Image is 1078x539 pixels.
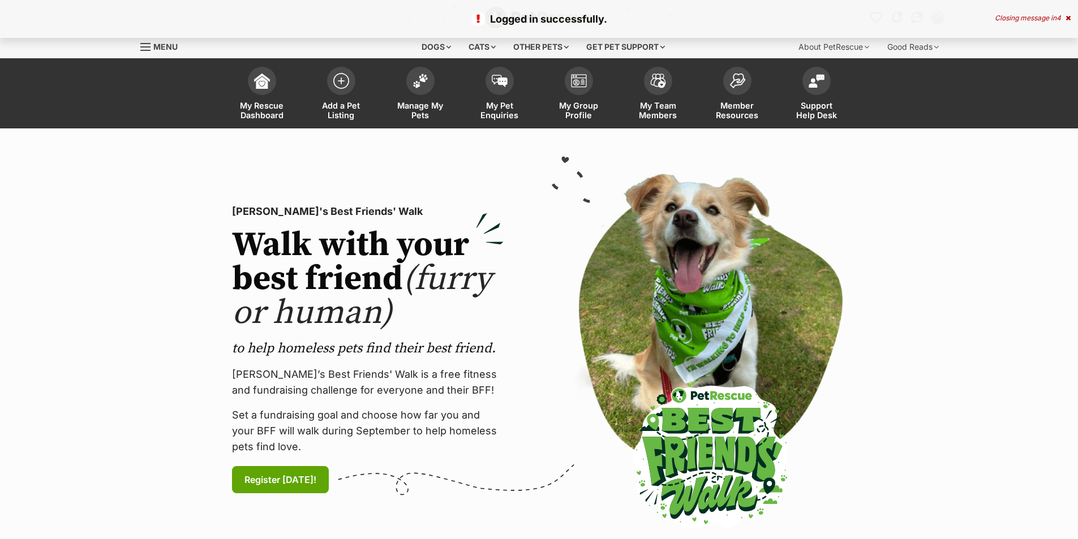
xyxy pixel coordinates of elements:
span: Support Help Desk [791,101,842,120]
a: My Pet Enquiries [460,61,539,128]
span: Menu [153,42,178,51]
div: Other pets [505,36,577,58]
span: Register [DATE]! [244,473,316,486]
div: Get pet support [578,36,673,58]
a: My Rescue Dashboard [222,61,302,128]
a: Manage My Pets [381,61,460,128]
img: dashboard-icon-eb2f2d2d3e046f16d808141f083e7271f6b2e854fb5c12c21221c1fb7104beca.svg [254,73,270,89]
img: pet-enquiries-icon-7e3ad2cf08bfb03b45e93fb7055b45f3efa6380592205ae92323e6603595dc1f.svg [492,75,508,87]
h2: Walk with your best friend [232,228,504,330]
p: to help homeless pets find their best friend. [232,339,504,357]
div: About PetRescue [791,36,877,58]
p: Set a fundraising goal and choose how far you and your BFF will walk during September to help hom... [232,407,504,455]
img: add-pet-listing-icon-0afa8454b4691262ce3f59096e99ab1cd57d4a30225e0717b998d2c9b9846f56.svg [333,73,349,89]
p: [PERSON_NAME]'s Best Friends' Walk [232,204,504,219]
span: My Rescue Dashboard [237,101,287,120]
a: Add a Pet Listing [302,61,381,128]
a: Menu [140,36,186,56]
img: member-resources-icon-8e73f808a243e03378d46382f2149f9095a855e16c252ad45f914b54edf8863c.svg [729,73,745,88]
img: help-desk-icon-fdf02630f3aa405de69fd3d07c3f3aa587a6932b1a1747fa1d2bba05be0121f9.svg [809,74,824,88]
a: Support Help Desk [777,61,856,128]
span: (furry or human) [232,258,492,334]
a: My Team Members [619,61,698,128]
span: My Pet Enquiries [474,101,525,120]
img: manage-my-pets-icon-02211641906a0b7f246fdf0571729dbe1e7629f14944591b6c1af311fb30b64b.svg [413,74,428,88]
div: Cats [461,36,504,58]
p: [PERSON_NAME]’s Best Friends' Walk is a free fitness and fundraising challenge for everyone and t... [232,366,504,398]
a: My Group Profile [539,61,619,128]
img: group-profile-icon-3fa3cf56718a62981997c0bc7e787c4b2cf8bcc04b72c1350f741eb67cf2f40e.svg [571,74,587,88]
a: Member Resources [698,61,777,128]
span: My Team Members [633,101,684,120]
span: Member Resources [712,101,763,120]
div: Good Reads [879,36,947,58]
span: My Group Profile [553,101,604,120]
div: Dogs [414,36,459,58]
span: Manage My Pets [395,101,446,120]
img: team-members-icon-5396bd8760b3fe7c0b43da4ab00e1e3bb1a5d9ba89233759b79545d2d3fc5d0d.svg [650,74,666,88]
a: Register [DATE]! [232,466,329,493]
span: Add a Pet Listing [316,101,367,120]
